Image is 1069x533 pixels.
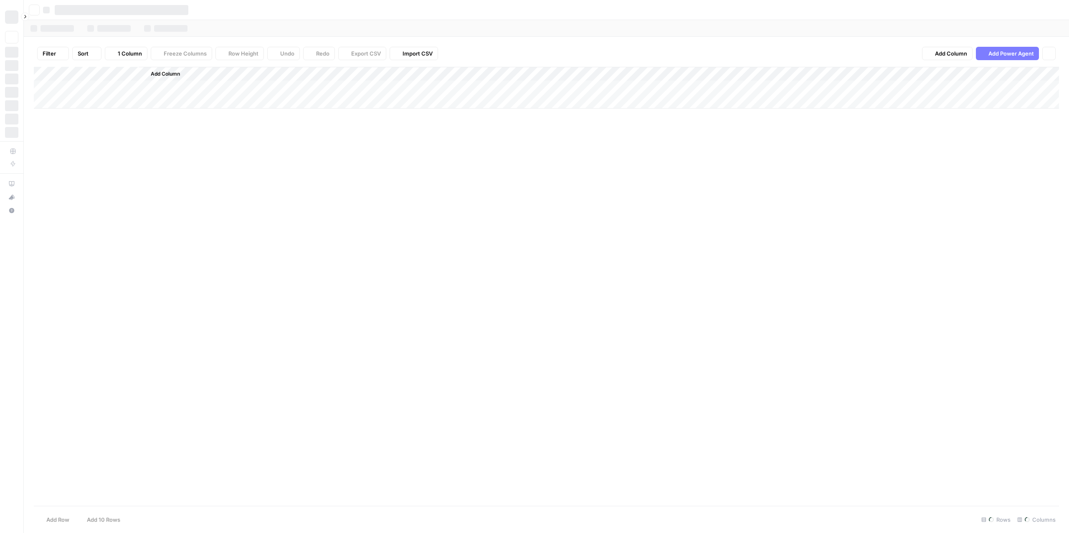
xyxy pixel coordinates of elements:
span: Freeze Columns [164,49,207,58]
button: Import CSV [390,47,438,60]
button: Add Column [140,69,183,79]
button: Add Column [922,47,973,60]
button: Sort [72,47,101,60]
div: Rows [978,513,1014,526]
span: Add Row [46,515,69,524]
button: Freeze Columns [151,47,212,60]
span: Row Height [228,49,258,58]
span: Filter [43,49,56,58]
button: 1 Column [105,47,147,60]
span: Add Power Agent [988,49,1034,58]
button: Undo [267,47,300,60]
span: Add Column [935,49,967,58]
a: AirOps Academy [5,177,18,190]
span: 1 Column [118,49,142,58]
div: What's new? [5,191,18,203]
button: Add 10 Rows [74,513,125,526]
button: Redo [303,47,335,60]
span: Import CSV [403,49,433,58]
span: Redo [316,49,329,58]
span: Add Column [151,70,180,78]
span: Sort [78,49,89,58]
button: Add Power Agent [976,47,1039,60]
button: Row Height [215,47,264,60]
span: Export CSV [351,49,381,58]
button: Filter [37,47,69,60]
button: Help + Support [5,204,18,217]
span: Undo [280,49,294,58]
button: What's new? [5,190,18,204]
span: Add 10 Rows [87,515,120,524]
button: Add Row [34,513,74,526]
button: Export CSV [338,47,386,60]
div: Columns [1014,513,1059,526]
